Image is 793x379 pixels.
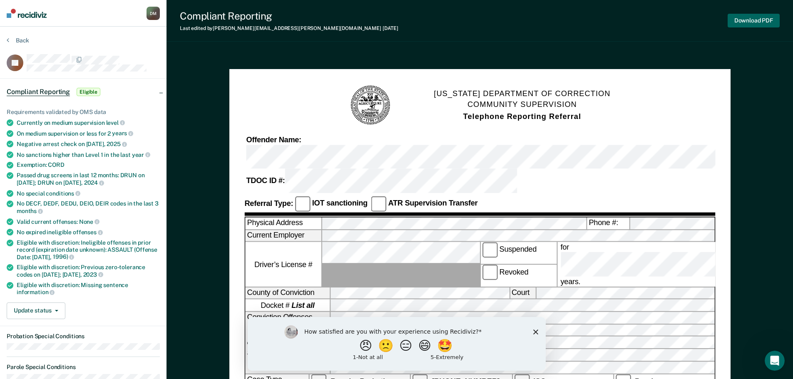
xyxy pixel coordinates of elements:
span: Docket # [261,300,314,310]
strong: Offender Name: [246,136,301,144]
input: IOT sanctioning [295,196,310,212]
label: County of Conviction [245,287,330,299]
span: 1996) [53,253,74,260]
div: D M [147,7,160,20]
div: Eligible with discretion: Ineligible offenses in prior record (expiration date unknown): ASSAULT ... [17,239,160,260]
label: Suspended [480,242,556,264]
span: offenses [73,229,103,235]
h1: [US_STATE] DEPARTMENT OF CORRECTION COMMUNITY SUPERVISION [434,88,610,122]
iframe: Intercom live chat [765,351,785,371]
input: Revoked [482,265,497,280]
div: Exemption: [17,161,160,168]
dt: Parole Special Conditions [7,364,160,371]
label: Current Employer [245,230,321,242]
label: Phone #: [587,218,629,229]
div: No special [17,190,160,197]
div: Eligible with discretion: Missing sentence [17,282,160,296]
span: years [112,130,133,136]
div: Conviction Offenses [245,312,330,373]
strong: IOT sanctioning [312,199,367,208]
button: Back [7,37,29,44]
div: Currently on medium supervision [17,119,160,126]
label: Court [510,287,535,299]
strong: Telephone Reporting Referral [463,112,581,120]
span: CORD [48,161,64,168]
div: On medium supervision or less for 2 [17,130,160,137]
span: 2024 [84,179,104,186]
span: 2025 [107,141,127,147]
span: information [17,289,55,295]
div: No sanctions higher than Level 1 in the last [17,151,160,159]
strong: TDOC ID #: [246,177,285,185]
strong: List all [291,301,314,310]
span: Eligible [77,88,100,96]
label: Revoked [480,265,556,287]
span: conditions [46,190,80,197]
div: Eligible with discretion: Previous zero-tolerance codes on [DATE]; [DATE], [17,264,160,278]
dt: Probation Special Conditions [7,333,160,340]
span: year [132,151,150,158]
button: Update status [7,302,65,319]
div: Requirements validated by OMS data [7,109,160,116]
button: DM [147,7,160,20]
span: 2023 [83,271,103,278]
strong: See additional offenses on reverse side. [247,325,316,357]
label: Physical Address [245,218,321,229]
iframe: Survey by Kim from Recidiviz [248,317,546,371]
div: Passed drug screens in last 12 months: DRUN on [DATE]; DRUN on [DATE], [17,172,160,186]
div: Last edited by [PERSON_NAME][EMAIL_ADDRESS][PERSON_NAME][DOMAIN_NAME] [180,25,398,31]
span: months [17,208,43,214]
div: No DECF, DEDF, DEDU, DEIO, DEIR codes in the last 3 [17,200,160,214]
label: Driver’s License # [245,242,321,286]
img: Recidiviz [7,9,47,18]
div: Valid current offenses: [17,218,160,225]
span: Compliant Reporting [7,88,70,96]
span: [DATE] [383,25,398,31]
input: Suspended [482,242,497,258]
input: for years. [560,253,792,277]
div: Negative arrest check on [DATE], [17,140,160,148]
img: TN Seal [349,84,391,126]
div: Compliant Reporting [180,10,398,22]
button: Download PDF [728,14,780,27]
strong: ATR Supervision Transfer [388,199,477,208]
div: No expired ineligible [17,228,160,236]
span: level [106,119,125,126]
strong: Referral Type: [244,199,293,208]
span: None [79,218,99,225]
input: ATR Supervision Transfer [370,196,386,212]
